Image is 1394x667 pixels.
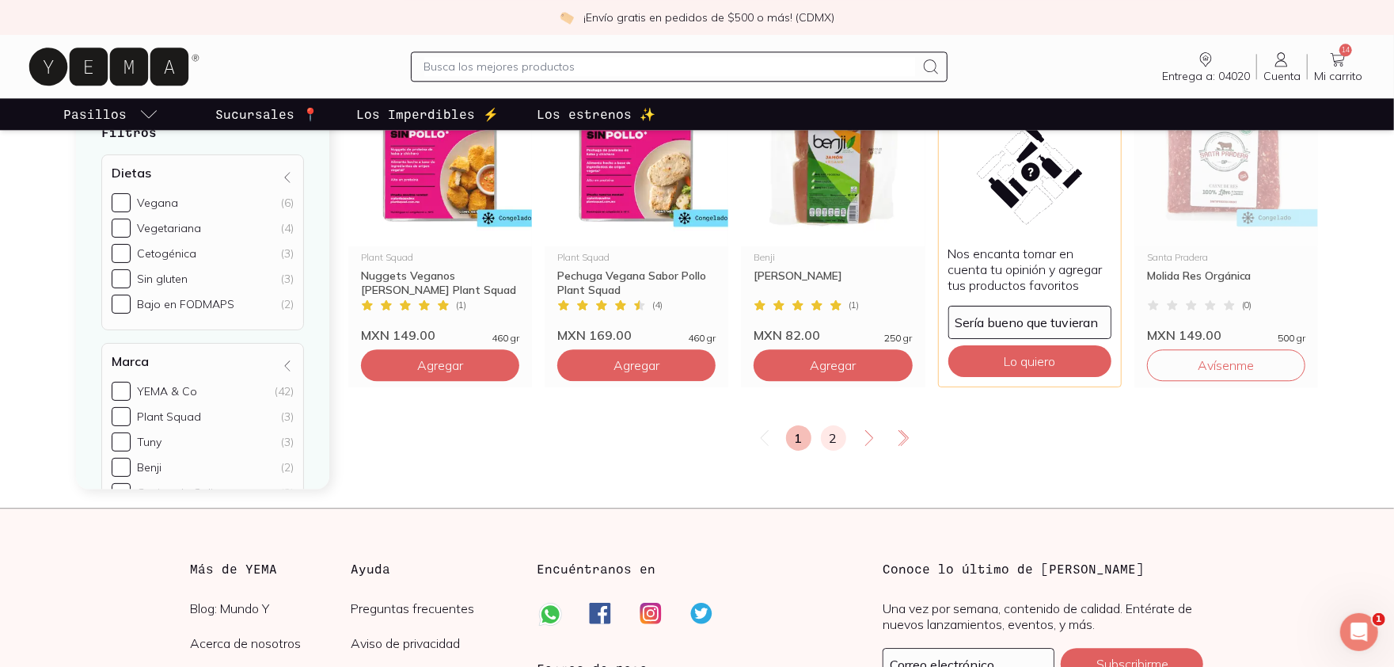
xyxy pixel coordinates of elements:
[356,105,499,124] p: Los Imperdibles ⚡️
[137,410,201,424] div: Plant Squad
[348,51,532,246] img: Nuggets Veganos Sabor Pollo Plant Squad
[361,349,519,381] button: Agregar
[137,486,220,500] div: Cocina de Galia
[63,105,127,124] p: Pasillos
[112,382,131,401] input: YEMA & Co(42)
[215,105,318,124] p: Sucursales 📍
[112,407,131,426] input: Plant Squad(3)
[537,559,655,578] h3: Encuéntranos en
[754,349,912,381] button: Agregar
[688,333,716,343] span: 460 gr
[137,297,234,311] div: Bajo en FODMAPS
[821,425,846,451] a: 2
[281,221,294,235] div: (4)
[754,327,820,343] span: MXN 82.00
[1162,69,1250,83] span: Entrega a: 04020
[560,10,574,25] img: check
[583,10,834,25] p: ¡Envío gratis en pedidos de $500 o más! (CDMX)
[1147,327,1221,343] span: MXN 149.00
[557,349,716,381] button: Agregar
[275,384,294,398] div: (42)
[351,600,511,616] a: Preguntas frecuentes
[351,559,511,578] h3: Ayuda
[1134,51,1318,343] a: 33908 molida de res santa praderaAgotadoSanta PraderaMolida Res Orgánica(0)MXN 149.00500 gr
[885,333,913,343] span: 250 gr
[137,435,161,449] div: Tuny
[1373,613,1385,626] span: 1
[557,253,716,262] div: Plant Squad
[281,297,294,311] div: (2)
[281,410,294,424] div: (3)
[112,244,131,263] input: Cetogénica(3)
[101,124,157,139] strong: Filtros
[353,98,502,130] a: Los Imperdibles ⚡️
[754,269,912,297] div: [PERSON_NAME]
[1242,300,1252,310] span: ( 0 )
[613,357,659,373] span: Agregar
[361,269,519,297] div: Nuggets Veganos [PERSON_NAME] Plant Squad
[948,246,1111,293] p: Nos encanta tomar en cuenta tu opinión y agregar tus productos favoritos
[545,51,728,343] a: Pechuga Vegana Sabor Pollo Plant SquadPlant SquadPechuga Vegana Sabor Pollo Plant Squad(4)MXN 169...
[281,246,294,261] div: (3)
[112,458,131,477] input: Benji(2)
[545,51,728,246] img: Pechuga Vegana Sabor Pollo Plant Squad
[137,384,197,398] div: YEMA & Co
[112,353,149,369] h4: Marca
[1156,50,1256,83] a: Entrega a: 04020
[557,269,716,297] div: Pechuga Vegana Sabor Pollo Plant Squad
[112,269,131,288] input: Sin gluten(3)
[137,460,161,475] div: Benji
[537,105,655,124] p: Los estrenos ✨
[137,246,196,261] div: Cetogénica
[754,253,912,262] div: Benji
[137,221,201,235] div: Vegetariana
[1314,69,1362,83] span: Mi carrito
[112,219,131,238] input: Vegetariana(4)
[112,483,131,502] input: Cocina de Galia(2)
[191,559,351,578] h3: Más de YEMA
[361,253,519,262] div: Plant Squad
[741,51,925,246] img: Jamón vegano a base de gluten trigo, alto en proteína, libre de conservadores artificiales.
[786,425,811,451] a: 1
[112,165,151,181] h4: Dietas
[212,98,321,130] a: Sucursales 📍
[417,357,463,373] span: Agregar
[948,345,1111,377] button: Lo quiero
[1147,269,1305,297] div: Molida Res Orgánica
[534,98,659,130] a: Los estrenos ✨
[361,327,435,343] span: MXN 149.00
[351,635,511,651] a: Aviso de privacidad
[1263,69,1301,83] span: Cuenta
[60,98,161,130] a: pasillo-todos-link
[1339,44,1352,56] span: 14
[281,460,294,475] div: (2)
[281,435,294,449] div: (3)
[1340,613,1378,651] iframe: Intercom live chat
[112,295,131,314] input: Bajo en FODMAPS(2)
[883,600,1203,632] p: Una vez por semana, contenido de calidad. Entérate de nuevos lanzamientos, eventos, y más.
[424,57,916,76] input: Busca los mejores productos
[810,357,856,373] span: Agregar
[112,433,131,452] input: Tuny(3)
[191,600,351,616] a: Blog: Mundo Y
[1278,333,1305,343] span: 500 gr
[137,272,188,286] div: Sin gluten
[281,486,294,500] div: (2)
[191,635,351,651] a: Acerca de nosotros
[849,300,859,310] span: ( 1 )
[137,196,178,210] div: Vegana
[101,154,304,330] div: Dietas
[456,300,466,310] span: ( 1 )
[1134,51,1318,246] img: 33908 molida de res santa pradera
[883,559,1203,578] h3: Conoce lo último de [PERSON_NAME]
[1147,253,1305,262] div: Santa Pradera
[281,196,294,210] div: (6)
[492,333,519,343] span: 460 gr
[741,51,925,343] a: Jamón vegano a base de gluten trigo, alto en proteína, libre de conservadores artificiales.Benji[...
[348,51,532,343] a: Nuggets Veganos Sabor Pollo Plant SquadPlant SquadNuggets Veganos [PERSON_NAME] Plant Squad(1)MXN...
[281,272,294,286] div: (3)
[1147,349,1305,381] button: Avísenme
[557,327,632,343] span: MXN 169.00
[112,193,131,212] input: Vegana(6)
[1308,50,1369,83] a: 14Mi carrito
